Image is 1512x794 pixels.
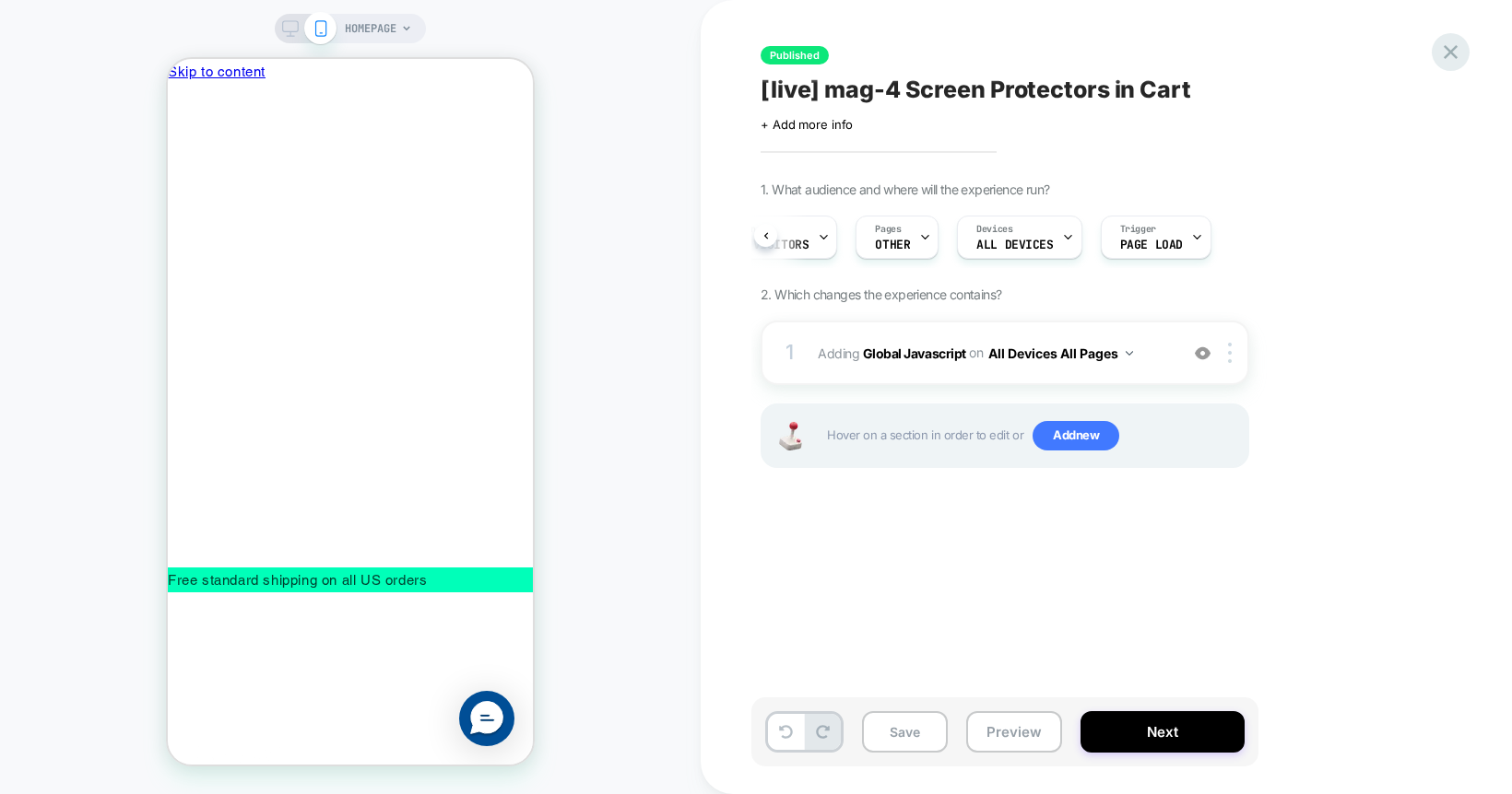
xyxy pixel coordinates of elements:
[1120,239,1183,251] span: Page Load
[988,340,1133,367] button: All Devices All Pages
[875,223,901,236] span: Pages
[966,711,1062,753] button: Preview
[875,239,910,251] span: OTHER
[28,581,47,656] summary: Menu
[781,334,799,371] div: 1
[1228,343,1232,363] img: close
[818,340,1169,367] span: Adding
[345,14,396,43] span: HOMEPAGE
[862,711,948,753] button: Save
[969,341,983,364] span: on
[1126,351,1133,356] img: down arrow
[291,632,347,687] div: Messenger Dummy Widget
[28,674,337,724] a: MagBak Logo
[761,46,829,64] span: Published
[1195,345,1211,361] img: crossed eye
[1081,711,1245,753] button: Next
[1120,223,1156,236] span: Trigger
[976,223,1012,236] span: Devices
[863,344,966,360] b: Global Javascript
[976,239,1053,251] span: ALL DEVICES
[761,181,1049,197] span: 1. What audience and where will the experience run?
[772,422,809,450] img: Joystick
[28,685,120,709] img: MagBak Logo
[761,76,1191,103] span: [live] mag-4 Screen Protectors in Cart
[827,421,1238,450] span: Hover on a section in order to edit or
[1033,421,1119,450] span: Add new
[761,286,1001,302] span: 2. Which changes the experience contains?
[761,117,853,132] span: + Add more info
